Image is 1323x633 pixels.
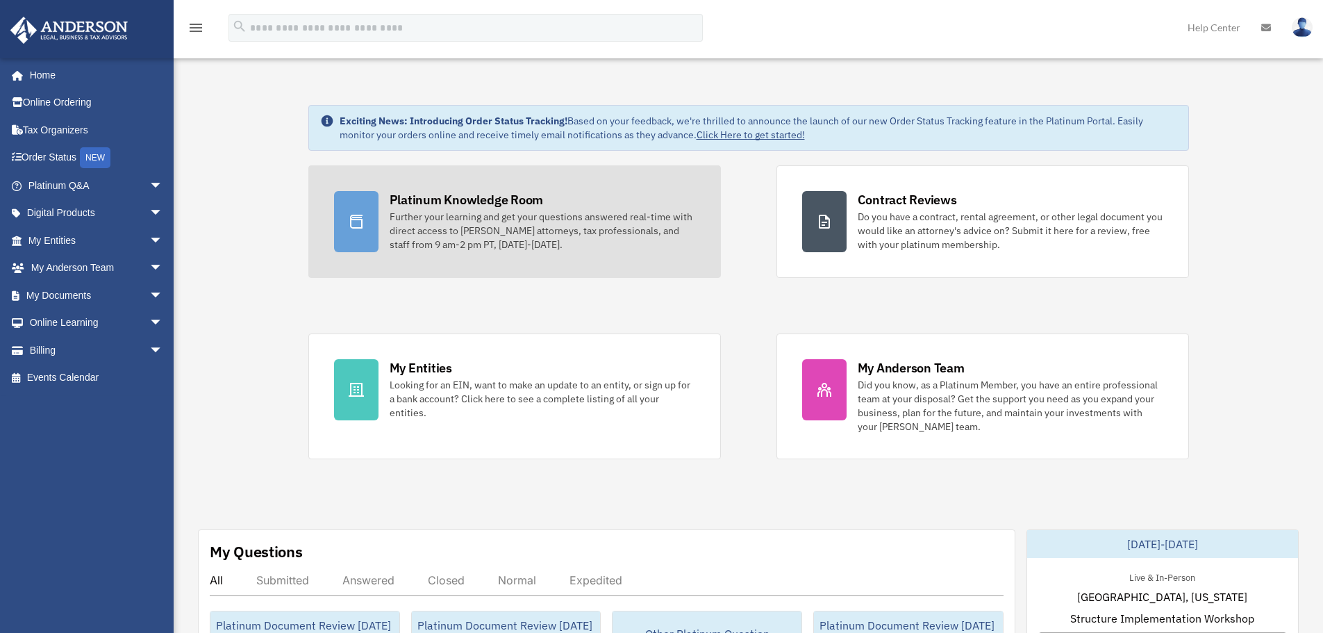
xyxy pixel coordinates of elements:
[149,172,177,200] span: arrow_drop_down
[256,573,309,587] div: Submitted
[858,210,1163,252] div: Do you have a contract, rental agreement, or other legal document you would like an attorney's ad...
[697,129,805,141] a: Click Here to get started!
[210,573,223,587] div: All
[10,364,184,392] a: Events Calendar
[149,254,177,283] span: arrow_drop_down
[340,114,1177,142] div: Based on your feedback, we're thrilled to announce the launch of our new Order Status Tracking fe...
[10,61,177,89] a: Home
[390,191,544,208] div: Platinum Knowledge Room
[10,172,184,199] a: Platinum Q&Aarrow_drop_down
[10,309,184,337] a: Online Learningarrow_drop_down
[308,334,721,459] a: My Entities Looking for an EIN, want to make an update to an entity, or sign up for a bank accoun...
[498,573,536,587] div: Normal
[776,165,1189,278] a: Contract Reviews Do you have a contract, rental agreement, or other legal document you would like...
[308,165,721,278] a: Platinum Knowledge Room Further your learning and get your questions answered real-time with dire...
[1077,589,1247,605] span: [GEOGRAPHIC_DATA], [US_STATE]
[149,227,177,255] span: arrow_drop_down
[149,336,177,365] span: arrow_drop_down
[149,199,177,228] span: arrow_drop_down
[10,89,184,117] a: Online Ordering
[149,309,177,338] span: arrow_drop_down
[342,573,394,587] div: Answered
[10,254,184,282] a: My Anderson Teamarrow_drop_down
[340,115,567,127] strong: Exciting News: Introducing Order Status Tracking!
[390,210,695,252] div: Further your learning and get your questions answered real-time with direct access to [PERSON_NAM...
[10,336,184,364] a: Billingarrow_drop_down
[1118,569,1206,584] div: Live & In-Person
[1070,610,1254,627] span: Structure Implementation Workshop
[1292,17,1313,38] img: User Pic
[390,378,695,420] div: Looking for an EIN, want to make an update to an entity, or sign up for a bank account? Click her...
[232,19,247,34] i: search
[10,144,184,172] a: Order StatusNEW
[858,359,965,377] div: My Anderson Team
[390,359,452,377] div: My Entities
[80,147,110,168] div: NEW
[428,573,465,587] div: Closed
[858,378,1163,434] div: Did you know, as a Platinum Member, you have an entire professional team at your disposal? Get th...
[858,191,957,208] div: Contract Reviews
[10,116,184,144] a: Tax Organizers
[149,281,177,310] span: arrow_drop_down
[776,334,1189,459] a: My Anderson Team Did you know, as a Platinum Member, you have an entire professional team at your...
[6,17,132,44] img: Anderson Advisors Platinum Portal
[10,227,184,254] a: My Entitiesarrow_drop_down
[210,541,303,562] div: My Questions
[10,281,184,309] a: My Documentsarrow_drop_down
[569,573,622,587] div: Expedited
[188,24,204,36] a: menu
[188,19,204,36] i: menu
[10,199,184,227] a: Digital Productsarrow_drop_down
[1027,530,1298,558] div: [DATE]-[DATE]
